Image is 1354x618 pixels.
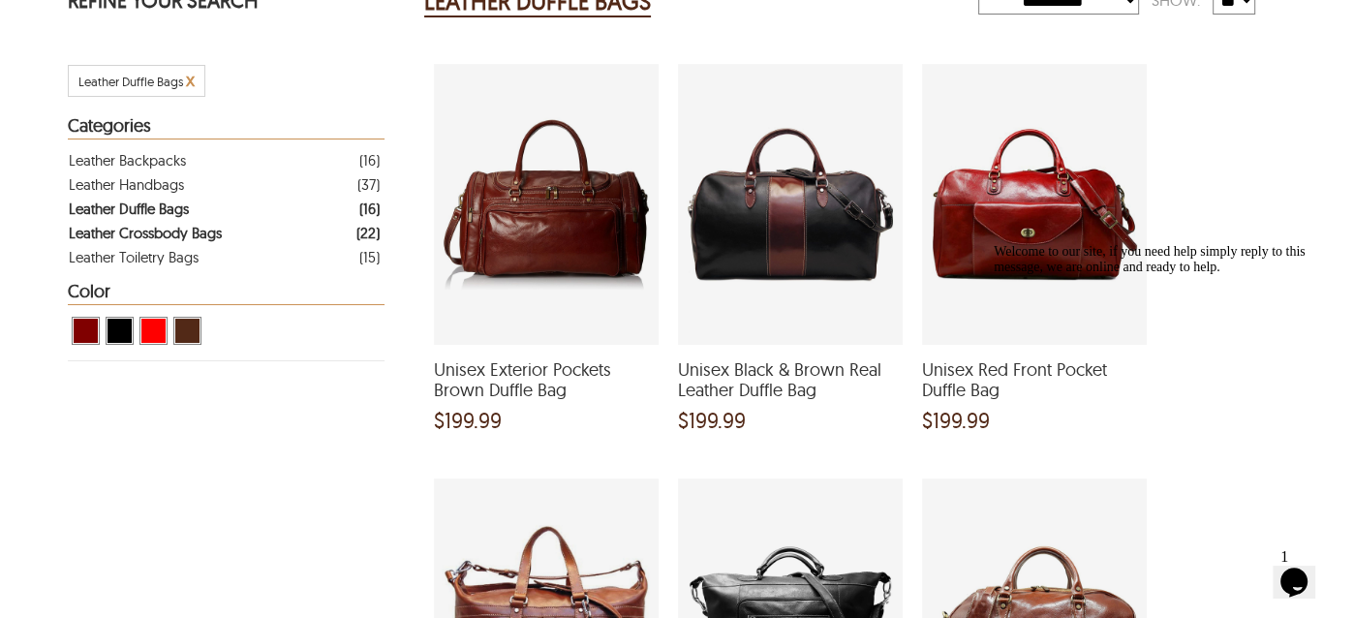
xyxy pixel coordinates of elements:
[922,359,1147,401] span: Unisex Red Front Pocket Duffle Bag
[356,221,380,245] div: ( 22 )
[68,116,385,139] div: Heading Filter Leather Duffle Bags by Categories
[69,221,380,245] a: Filter Leather Crossbody Bags
[173,317,201,345] div: View Brown ( Brand Color ) Leather Duffle Bags
[68,282,385,305] div: Heading Filter Leather Duffle Bags by Color
[69,245,380,269] a: Filter Leather Toiletry Bags
[678,411,746,430] span: $199.99
[922,332,1147,440] a: Unisex Red Front Pocket Duffle Bag and a price of $199.99
[69,148,186,172] div: Leather Backpacks
[139,317,168,345] div: View Red Leather Duffle Bags
[1273,541,1335,599] iframe: chat widget
[69,197,380,221] a: Filter Leather Duffle Bags
[986,236,1335,531] iframe: chat widget
[359,197,380,221] div: ( 16 )
[8,8,320,38] span: Welcome to our site, if you need help simply reply to this message, we are online and ready to help.
[434,332,659,440] a: Unisex Exterior Pockets Brown Duffle Bag and a price of $199.99
[922,411,990,430] span: $199.99
[72,317,100,345] div: View Maroon Leather Duffle Bags
[69,172,380,197] a: Filter Leather Handbags
[69,221,222,245] div: Leather Crossbody Bags
[678,359,903,401] span: Unisex Black & Brown Real Leather Duffle Bag
[678,332,903,440] a: Unisex Black & Brown Real Leather Duffle Bag and a price of $199.99
[8,8,356,39] div: Welcome to our site, if you need help simply reply to this message, we are online and ready to help.
[186,69,195,91] span: x
[78,74,183,89] span: Filter Leather Duffle Bags
[359,245,380,269] div: ( 15 )
[69,245,199,269] div: Leather Toiletry Bags
[69,197,189,221] div: Leather Duffle Bags
[357,172,380,197] div: ( 37 )
[359,148,380,172] div: ( 16 )
[69,172,184,197] div: Leather Handbags
[434,359,659,401] span: Unisex Exterior Pockets Brown Duffle Bag
[69,148,380,172] a: Filter Leather Backpacks
[106,317,134,345] div: View Black Leather Duffle Bags
[434,411,502,430] span: $199.99
[186,74,195,89] a: Cancel Filter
